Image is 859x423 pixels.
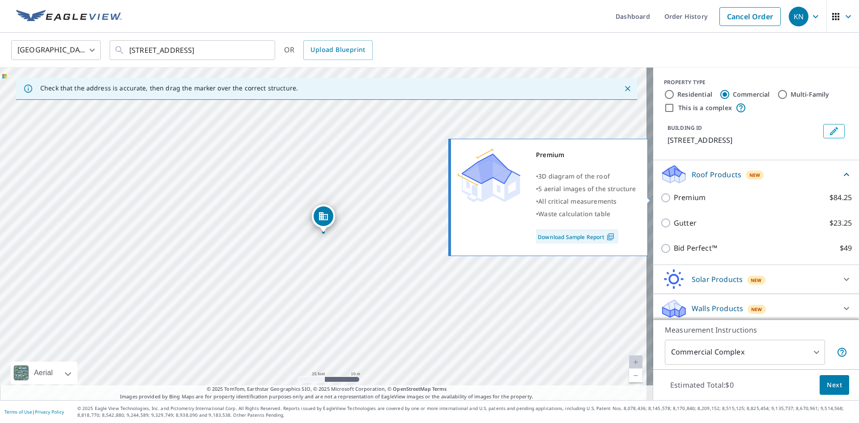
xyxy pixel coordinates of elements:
img: Pdf Icon [604,233,617,241]
div: • [536,170,636,183]
span: New [751,277,762,284]
a: OpenStreetMap [393,385,430,392]
div: KN [789,7,808,26]
p: $49 [840,243,852,254]
input: Search by address or latitude-longitude [129,38,257,63]
span: New [749,171,761,179]
a: Download Sample Report [536,229,618,244]
p: Measurement Instructions [665,325,847,335]
a: Cancel Order [719,7,781,26]
div: OR [284,40,373,60]
a: Terms [432,385,447,392]
div: • [536,195,636,208]
div: Commercial Complex [665,340,825,365]
p: | [4,409,64,414]
a: Privacy Policy [35,409,64,415]
p: BUILDING ID [668,124,702,132]
div: Dropped pin, building 1, Commercial property, 757 Grand Caillou Rd Houma, LA 70363 [312,205,335,232]
a: Upload Blueprint [303,40,372,60]
span: New [751,306,762,313]
a: Current Level 20, Zoom Out [629,369,642,382]
div: Aerial [31,362,55,384]
label: Residential [677,90,712,99]
a: Terms of Use [4,409,32,415]
p: Check that the address is accurate, then drag the marker over the correct structure. [40,84,298,92]
button: Close [622,83,634,94]
span: Next [827,380,842,391]
span: Each building may require a separate measurement report; if so, your account will be billed per r... [837,347,847,358]
p: Roof Products [692,169,741,180]
a: Current Level 20, Zoom In Disabled [629,355,642,369]
span: 5 aerial images of the structure [538,184,636,193]
button: Next [820,375,849,395]
span: All critical measurements [538,197,617,205]
div: [GEOGRAPHIC_DATA] [11,38,101,63]
p: $84.25 [829,192,852,203]
img: Premium [458,149,520,202]
span: 3D diagram of the roof [538,172,610,180]
div: Walls ProductsNew [660,298,852,319]
div: • [536,183,636,195]
img: EV Logo [16,10,122,23]
div: • [536,208,636,220]
label: Commercial [733,90,770,99]
p: Bid Perfect™ [674,243,717,254]
span: Waste calculation table [538,209,610,218]
div: PROPERTY TYPE [664,78,848,86]
span: © 2025 TomTom, Earthstar Geographics SIO, © 2025 Microsoft Corporation, © [207,385,447,393]
p: $23.25 [829,218,852,229]
div: Solar ProductsNew [660,269,852,290]
div: Roof ProductsNew [660,164,852,185]
p: Estimated Total: $0 [663,375,741,395]
p: Walls Products [692,303,743,314]
div: Aerial [11,362,77,384]
p: [STREET_ADDRESS] [668,135,820,145]
div: Premium [536,149,636,161]
p: Solar Products [692,274,743,285]
span: Upload Blueprint [310,44,365,56]
button: Edit building 1 [823,124,845,138]
p: Gutter [674,218,697,229]
p: © 2025 Eagle View Technologies, Inc. and Pictometry International Corp. All Rights Reserved. Repo... [77,405,855,419]
label: Multi-Family [791,90,829,99]
label: This is a complex [678,103,732,112]
p: Premium [674,192,706,203]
